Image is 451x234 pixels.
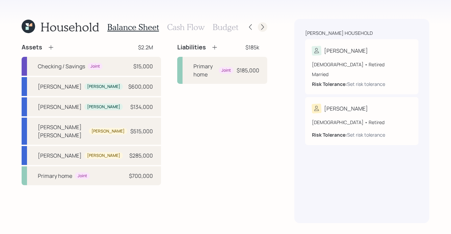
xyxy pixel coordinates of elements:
[78,173,87,179] div: Joint
[193,62,216,78] div: Primary home
[91,128,125,134] div: [PERSON_NAME]
[347,131,385,138] div: Set risk tolerance
[38,151,82,160] div: [PERSON_NAME]
[312,61,412,68] div: [DEMOGRAPHIC_DATA] • Retired
[347,80,385,88] div: Set risk tolerance
[312,71,412,78] div: Married
[221,68,231,73] div: Joint
[312,132,347,138] b: Risk Tolerance:
[305,30,373,37] div: [PERSON_NAME] household
[213,22,238,32] h3: Budget
[87,104,120,110] div: [PERSON_NAME]
[87,153,120,159] div: [PERSON_NAME]
[107,22,159,32] h3: Balance Sheet
[324,47,368,55] div: [PERSON_NAME]
[38,123,86,139] div: [PERSON_NAME] [PERSON_NAME]
[133,62,153,70] div: $15,000
[312,119,412,126] div: [DEMOGRAPHIC_DATA] • Retired
[245,43,259,51] div: $185k
[87,84,120,90] div: [PERSON_NAME]
[324,104,368,113] div: [PERSON_NAME]
[38,62,85,70] div: Checking / Savings
[22,44,42,51] h4: Assets
[130,103,153,111] div: $134,000
[90,64,100,69] div: Joint
[237,66,259,74] div: $185,000
[38,103,82,111] div: [PERSON_NAME]
[167,22,205,32] h3: Cash Flow
[312,81,347,87] b: Risk Tolerance:
[129,172,153,180] div: $700,000
[138,43,153,51] div: $2.2M
[128,83,153,91] div: $600,000
[130,127,153,135] div: $515,000
[41,20,99,34] h1: Household
[38,172,72,180] div: Primary home
[129,151,153,160] div: $285,000
[38,83,82,91] div: [PERSON_NAME]
[177,44,206,51] h4: Liabilities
